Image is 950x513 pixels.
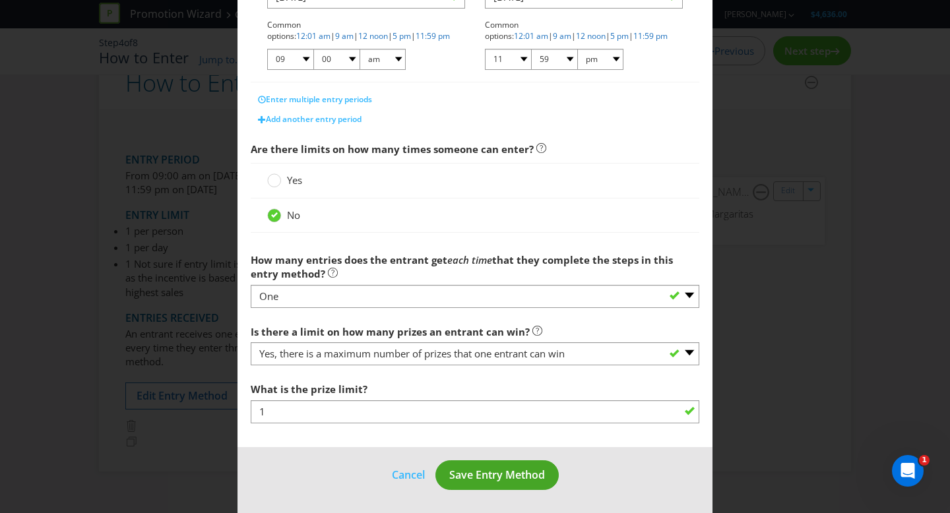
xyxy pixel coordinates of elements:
[447,253,492,266] em: each time
[251,90,379,109] button: Enter multiple entry periods
[335,30,354,42] a: 9 am
[287,173,302,187] span: Yes
[919,455,930,466] span: 1
[251,253,447,266] span: How many entries does the entrant get
[610,30,629,42] a: 5 pm
[251,142,534,156] span: Are there limits on how many times someone can enter?
[388,30,393,42] span: |
[553,30,571,42] a: 9 am
[393,30,411,42] a: 5 pm
[449,468,545,482] span: Save Entry Method
[296,30,331,42] a: 12:01 am
[266,94,372,105] span: Enter multiple entry periods
[411,30,416,42] span: |
[251,253,673,280] span: that they complete the steps in this entry method?
[354,30,358,42] span: |
[287,208,300,222] span: No
[606,30,610,42] span: |
[416,30,450,42] a: 11:59 pm
[267,19,301,42] span: Common options:
[892,455,924,487] iframe: Intercom live chat
[251,109,369,129] button: Add another entry period
[435,460,559,490] button: Save Entry Method
[358,30,388,42] a: 12 noon
[391,467,426,483] button: Cancel
[629,30,633,42] span: |
[266,113,362,125] span: Add another entry period
[514,30,548,42] a: 12:01 am
[548,30,553,42] span: |
[331,30,335,42] span: |
[485,19,519,42] span: Common options:
[251,325,530,338] span: Is there a limit on how many prizes an entrant can win?
[571,30,576,42] span: |
[633,30,668,42] a: 11:59 pm
[251,382,367,396] span: What is the prize limit?
[576,30,606,42] a: 12 noon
